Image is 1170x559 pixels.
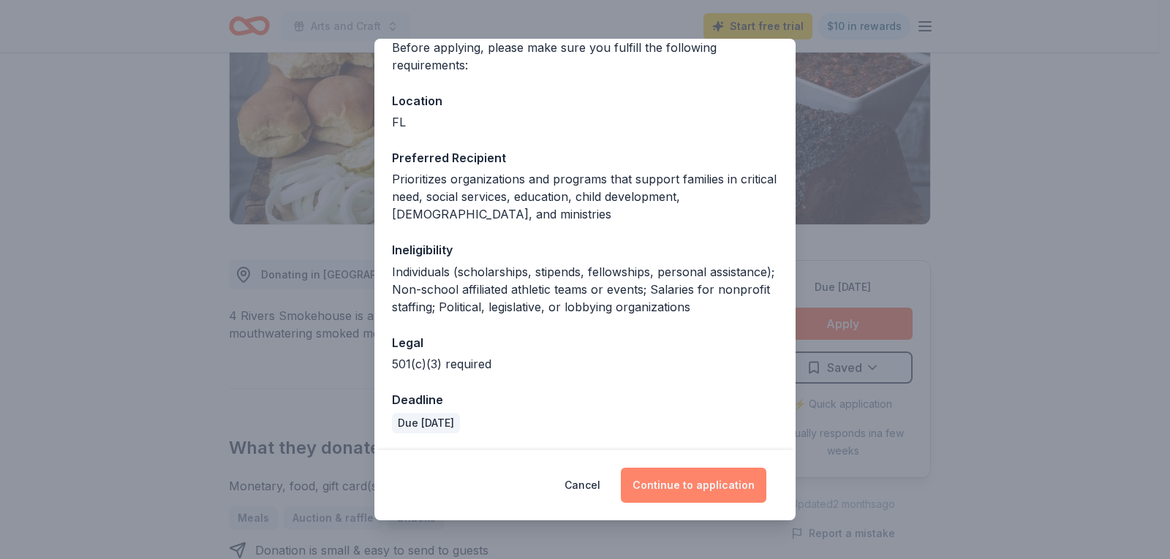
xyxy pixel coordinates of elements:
[392,91,778,110] div: Location
[392,113,778,131] div: FL
[392,355,778,373] div: 501(c)(3) required
[392,333,778,352] div: Legal
[392,413,460,433] div: Due [DATE]
[621,468,766,503] button: Continue to application
[392,148,778,167] div: Preferred Recipient
[392,170,778,223] div: Prioritizes organizations and programs that support families in critical need, social services, e...
[392,390,778,409] div: Deadline
[565,468,600,503] button: Cancel
[392,263,778,316] div: Individuals (scholarships, stipends, fellowships, personal assistance); Non-school affiliated ath...
[392,240,778,259] div: Ineligibility
[392,39,778,74] div: Before applying, please make sure you fulfill the following requirements:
